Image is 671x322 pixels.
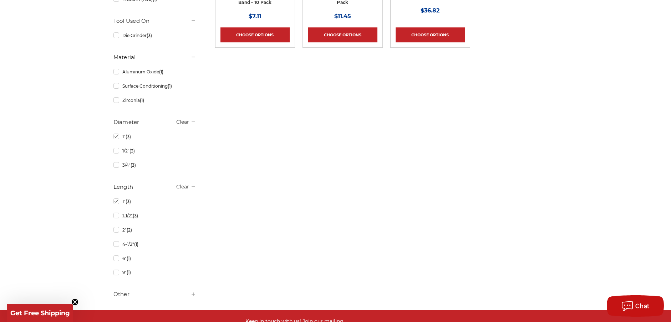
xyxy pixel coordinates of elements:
[113,94,196,107] a: Zirconia
[126,134,131,139] span: (3)
[308,27,377,42] a: Choose Options
[129,148,135,154] span: (3)
[113,195,196,208] a: 1"
[334,13,351,20] span: $11.45
[396,27,465,42] a: Choose Options
[607,295,664,317] button: Chat
[71,298,78,306] button: Close teaser
[113,53,196,62] h5: Material
[133,213,138,218] span: (3)
[249,13,261,20] span: $7.11
[10,309,70,317] span: Get Free Shipping
[140,98,144,103] span: (1)
[134,241,138,247] span: (1)
[131,162,136,168] span: (3)
[127,227,132,233] span: (2)
[113,118,196,126] h5: Diameter
[113,80,196,92] a: Surface Conditioning
[127,270,131,275] span: (1)
[113,183,196,191] h5: Length
[113,238,196,250] a: 4-1/2"
[168,83,172,89] span: (1)
[176,118,189,125] a: Clear
[113,209,196,222] a: 1-1/2"
[113,145,196,157] a: 1/2"
[635,303,650,310] span: Chat
[147,33,152,38] span: (3)
[113,66,196,78] a: Aluminum Oxide
[159,69,163,74] span: (1)
[113,29,196,42] a: Die Grinder
[126,199,131,204] span: (3)
[113,266,196,279] a: 9"
[7,304,73,322] div: Get Free ShippingClose teaser
[113,130,196,143] a: 1"
[113,159,196,171] a: 3/4"
[421,7,439,14] span: $36.82
[113,224,196,236] a: 2"
[127,256,131,261] span: (1)
[113,290,196,298] h5: Other
[220,27,290,42] a: Choose Options
[176,183,189,189] a: Clear
[113,252,196,265] a: 6"
[113,17,196,25] h5: Tool Used On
